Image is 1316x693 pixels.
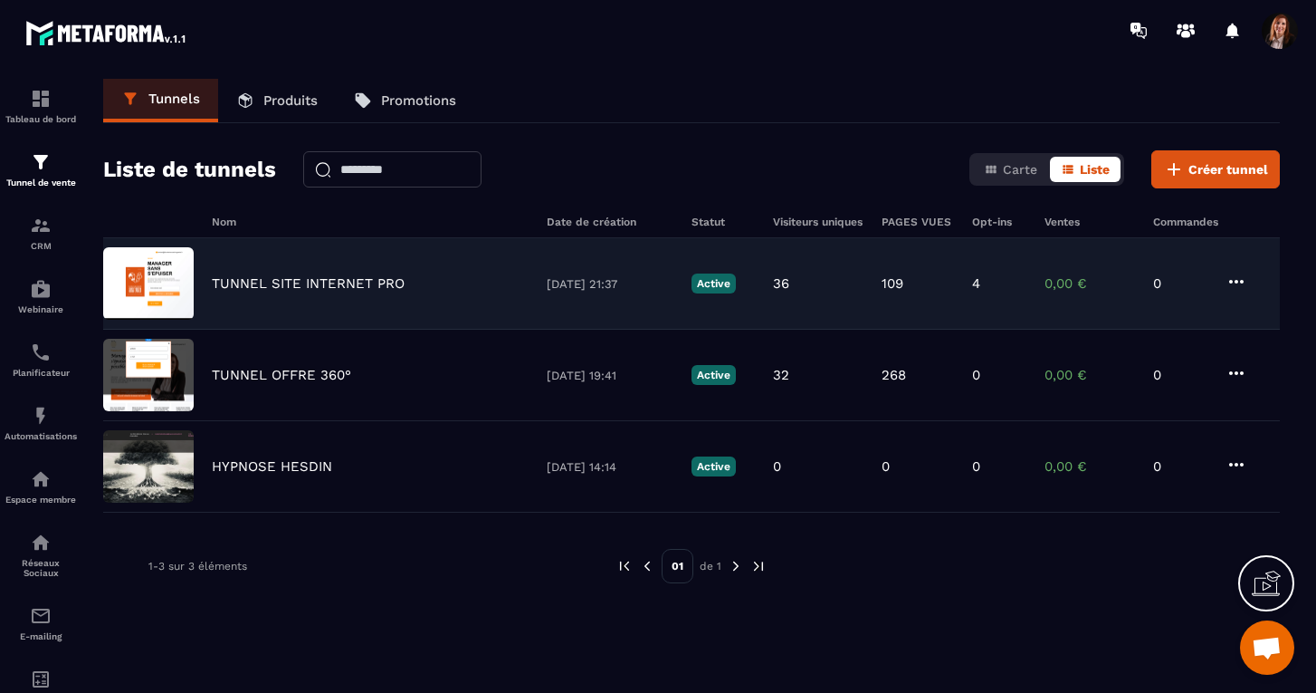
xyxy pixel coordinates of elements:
a: Tunnels [103,79,218,122]
p: [DATE] 21:37 [547,277,673,291]
img: image [103,430,194,503]
p: 0 [972,367,980,383]
p: 0,00 € [1044,458,1135,475]
p: 0 [1153,275,1207,292]
a: Promotions [336,79,474,122]
p: Tunnels [148,91,200,107]
p: 0 [773,458,781,475]
p: 36 [773,275,789,292]
button: Liste [1050,157,1121,182]
img: image [103,247,194,320]
p: 0 [1153,458,1207,475]
p: Réseaux Sociaux [5,558,77,578]
p: 4 [972,275,980,292]
h6: Nom [212,216,529,228]
p: Active [691,457,736,476]
h2: Liste de tunnels [103,151,276,188]
p: 32 [773,367,789,383]
a: Ouvrir le chat [1240,621,1294,675]
a: emailemailE-mailing [5,592,77,655]
img: next [750,558,767,574]
p: TUNNEL SITE INTERNET PRO [212,275,405,292]
p: [DATE] 14:14 [547,460,673,474]
p: E-mailing [5,631,77,641]
h6: Opt-ins [972,216,1026,228]
span: Carte [1003,162,1037,177]
a: social-networksocial-networkRéseaux Sociaux [5,518,77,592]
a: automationsautomationsAutomatisations [5,391,77,455]
span: Liste [1080,162,1110,177]
p: 01 [662,549,693,583]
p: Produits [263,92,318,109]
img: next [728,558,744,574]
p: Active [691,274,736,294]
a: automationsautomationsEspace membre [5,455,77,518]
span: Créer tunnel [1188,160,1268,178]
p: 0 [882,458,890,475]
p: de 1 [700,559,721,573]
a: Produits [218,79,336,122]
p: 268 [882,367,906,383]
img: prev [616,558,633,574]
button: Créer tunnel [1151,150,1280,188]
p: Automatisations [5,431,77,441]
img: email [30,605,52,627]
h6: Ventes [1044,216,1135,228]
h6: Statut [691,216,755,228]
img: formation [30,151,52,173]
p: [DATE] 19:41 [547,369,673,382]
p: Planificateur [5,368,77,378]
p: Tunnel de vente [5,178,77,188]
img: automations [30,278,52,300]
img: social-network [30,532,52,553]
img: logo [25,16,188,49]
img: formation [30,88,52,110]
p: Active [691,365,736,385]
img: automations [30,405,52,427]
p: Tableau de bord [5,114,77,124]
h6: Visiteurs uniques [773,216,863,228]
a: schedulerschedulerPlanificateur [5,328,77,391]
p: CRM [5,241,77,251]
p: 0,00 € [1044,275,1135,292]
img: scheduler [30,342,52,363]
p: HYPNOSE HESDIN [212,458,332,475]
img: image [103,339,194,411]
img: prev [639,558,655,574]
p: 1-3 sur 3 éléments [148,560,247,573]
a: formationformationCRM [5,201,77,265]
p: Promotions [381,92,456,109]
p: 0,00 € [1044,367,1135,383]
button: Carte [973,157,1048,182]
h6: PAGES VUES [882,216,954,228]
a: formationformationTableau de bord [5,74,77,138]
h6: Commandes [1153,216,1218,228]
img: accountant [30,669,52,690]
img: automations [30,468,52,490]
p: TUNNEL OFFRE 360° [212,367,351,383]
p: Webinaire [5,304,77,314]
a: formationformationTunnel de vente [5,138,77,201]
h6: Date de création [547,216,673,228]
p: 109 [882,275,903,292]
img: formation [30,215,52,236]
p: 0 [972,458,980,475]
p: Espace membre [5,495,77,505]
a: automationsautomationsWebinaire [5,265,77,328]
p: 0 [1153,367,1207,383]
